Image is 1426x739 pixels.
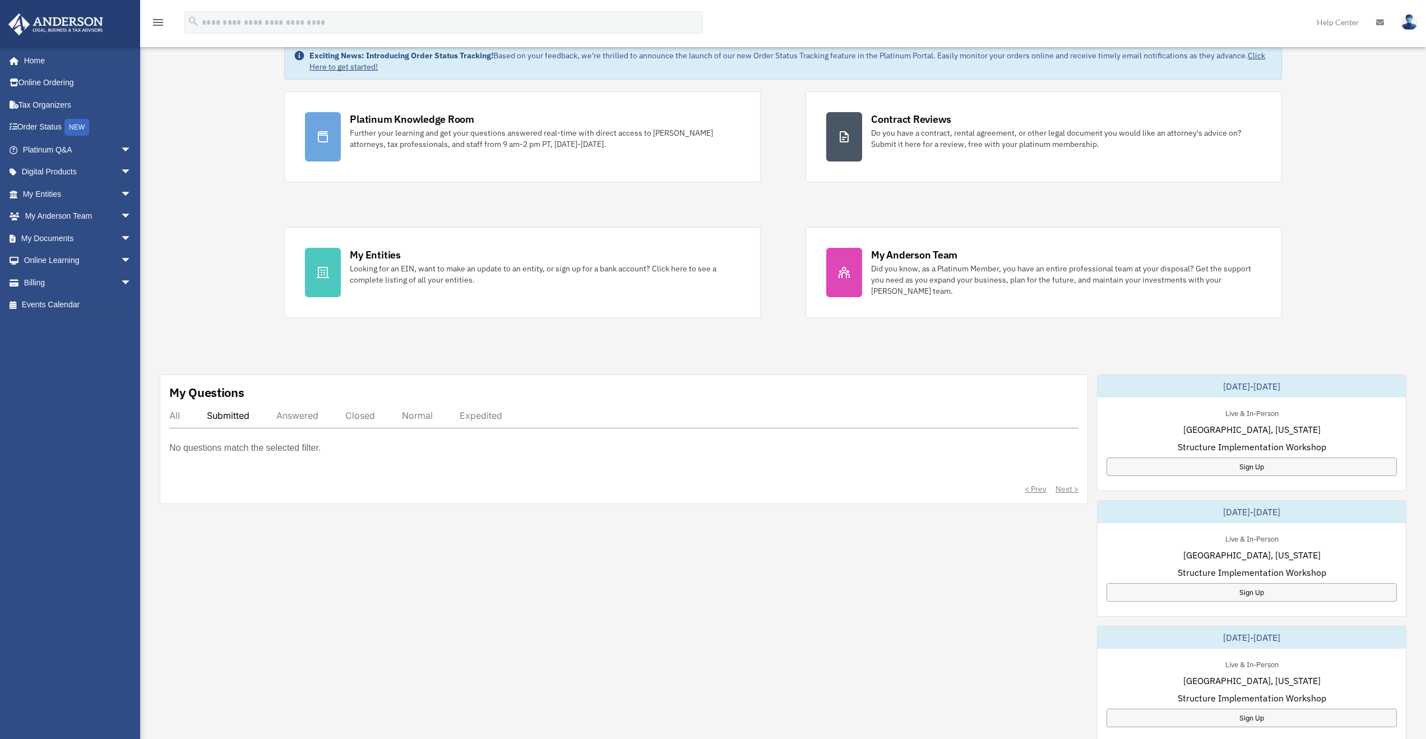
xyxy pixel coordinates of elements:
div: Contract Reviews [871,112,951,126]
a: Click Here to get started! [309,50,1265,72]
a: Tax Organizers [8,94,149,116]
i: menu [151,16,165,29]
a: Online Learningarrow_drop_down [8,250,149,272]
span: arrow_drop_down [121,227,143,250]
p: No questions match the selected filter. [169,440,321,456]
span: arrow_drop_down [121,205,143,228]
span: [GEOGRAPHIC_DATA], [US_STATE] [1183,674,1321,687]
div: NEW [64,119,89,136]
a: Digital Productsarrow_drop_down [8,161,149,183]
div: Normal [402,410,433,421]
a: Sign Up [1106,709,1397,727]
a: My Entitiesarrow_drop_down [8,183,149,205]
div: My Anderson Team [871,248,957,262]
div: [DATE]-[DATE] [1098,626,1406,649]
a: My Documentsarrow_drop_down [8,227,149,250]
div: Live & In-Person [1216,532,1288,544]
a: Billingarrow_drop_down [8,271,149,294]
a: My Anderson Team Did you know, as a Platinum Member, you have an entire professional team at your... [805,227,1282,318]
div: Live & In-Person [1216,658,1288,669]
a: Sign Up [1106,458,1397,476]
a: Platinum Knowledge Room Further your learning and get your questions answered real-time with dire... [284,91,761,182]
div: Further your learning and get your questions answered real-time with direct access to [PERSON_NAM... [350,127,740,150]
a: My Entities Looking for an EIN, want to make an update to an entity, or sign up for a bank accoun... [284,227,761,318]
a: Platinum Q&Aarrow_drop_down [8,138,149,161]
div: Answered [276,410,318,421]
div: Did you know, as a Platinum Member, you have an entire professional team at your disposal? Get th... [871,263,1261,297]
i: search [187,15,200,27]
a: menu [151,20,165,29]
div: Based on your feedback, we're thrilled to announce the launch of our new Order Status Tracking fe... [309,50,1272,72]
span: [GEOGRAPHIC_DATA], [US_STATE] [1183,423,1321,436]
div: My Entities [350,248,400,262]
a: Sign Up [1106,583,1397,602]
img: User Pic [1401,14,1418,30]
span: arrow_drop_down [121,271,143,294]
span: Structure Implementation Workshop [1178,440,1326,454]
div: My Questions [169,384,244,401]
a: Order StatusNEW [8,116,149,139]
a: Home [8,49,143,72]
span: arrow_drop_down [121,250,143,272]
div: Do you have a contract, rental agreement, or other legal document you would like an attorney's ad... [871,127,1261,150]
a: My Anderson Teamarrow_drop_down [8,205,149,228]
span: Structure Implementation Workshop [1178,691,1326,705]
div: [DATE]-[DATE] [1098,501,1406,523]
a: Events Calendar [8,294,149,316]
span: arrow_drop_down [121,161,143,184]
div: All [169,410,180,421]
span: Structure Implementation Workshop [1178,566,1326,579]
img: Anderson Advisors Platinum Portal [5,13,107,35]
div: Expedited [460,410,502,421]
div: Closed [345,410,375,421]
div: Platinum Knowledge Room [350,112,474,126]
a: Contract Reviews Do you have a contract, rental agreement, or other legal document you would like... [805,91,1282,182]
span: arrow_drop_down [121,138,143,161]
strong: Exciting News: Introducing Order Status Tracking! [309,50,493,61]
span: arrow_drop_down [121,183,143,206]
div: Live & In-Person [1216,407,1288,418]
div: Submitted [207,410,249,421]
a: Online Ordering [8,72,149,94]
div: [DATE]-[DATE] [1098,375,1406,398]
div: Looking for an EIN, want to make an update to an entity, or sign up for a bank account? Click her... [350,263,740,285]
span: [GEOGRAPHIC_DATA], [US_STATE] [1183,548,1321,562]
